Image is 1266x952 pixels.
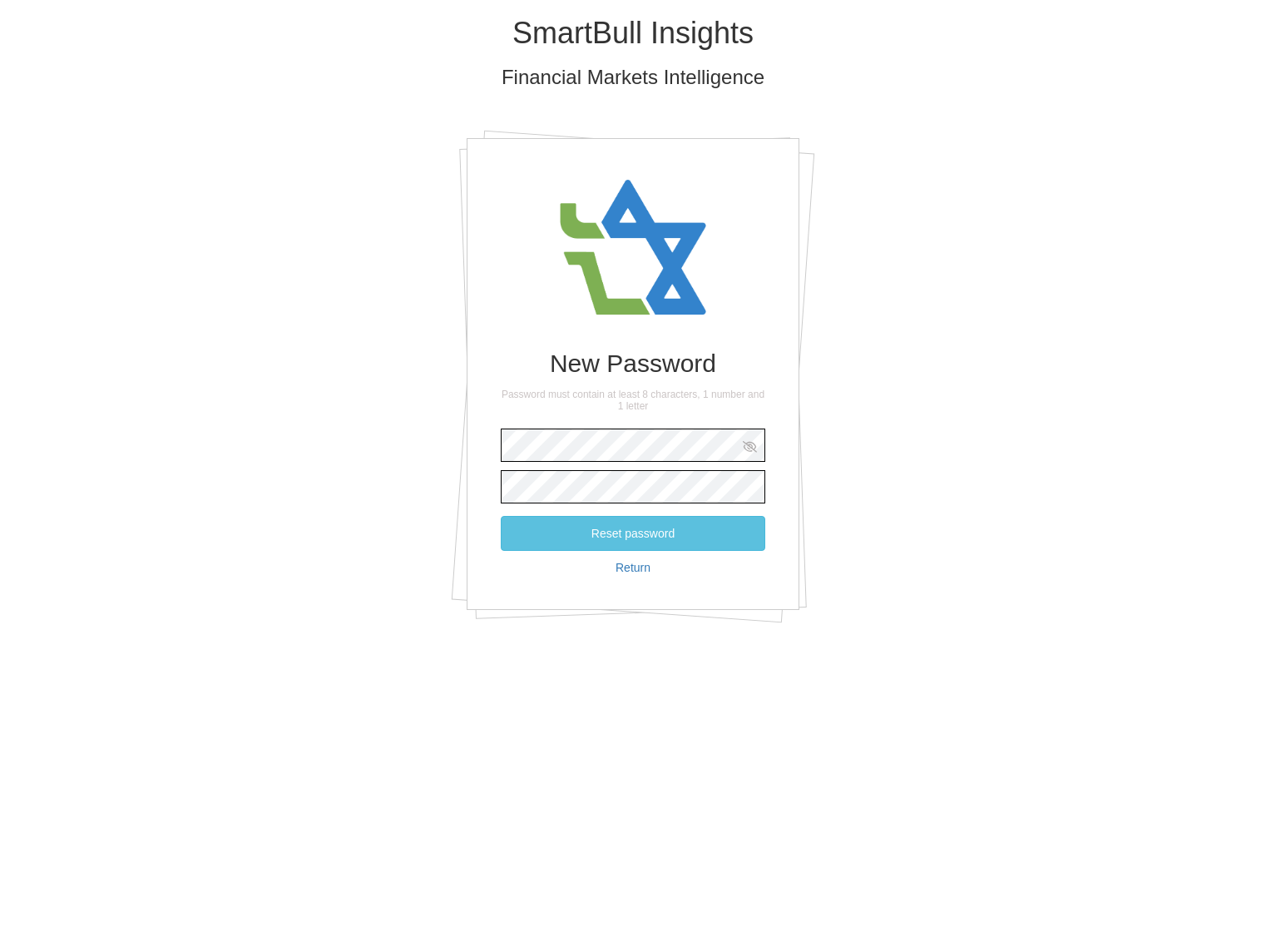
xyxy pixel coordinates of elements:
[501,350,765,377] h1: New Password
[501,389,765,411] h4: Password must contain at least 8 characters, 1 number and 1 letter
[146,17,1120,50] h1: SmartBull Insights
[501,516,765,551] button: Reset password
[616,561,650,574] a: Return
[146,67,1120,88] h3: Financial Markets Intelligence
[550,164,716,333] img: avatar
